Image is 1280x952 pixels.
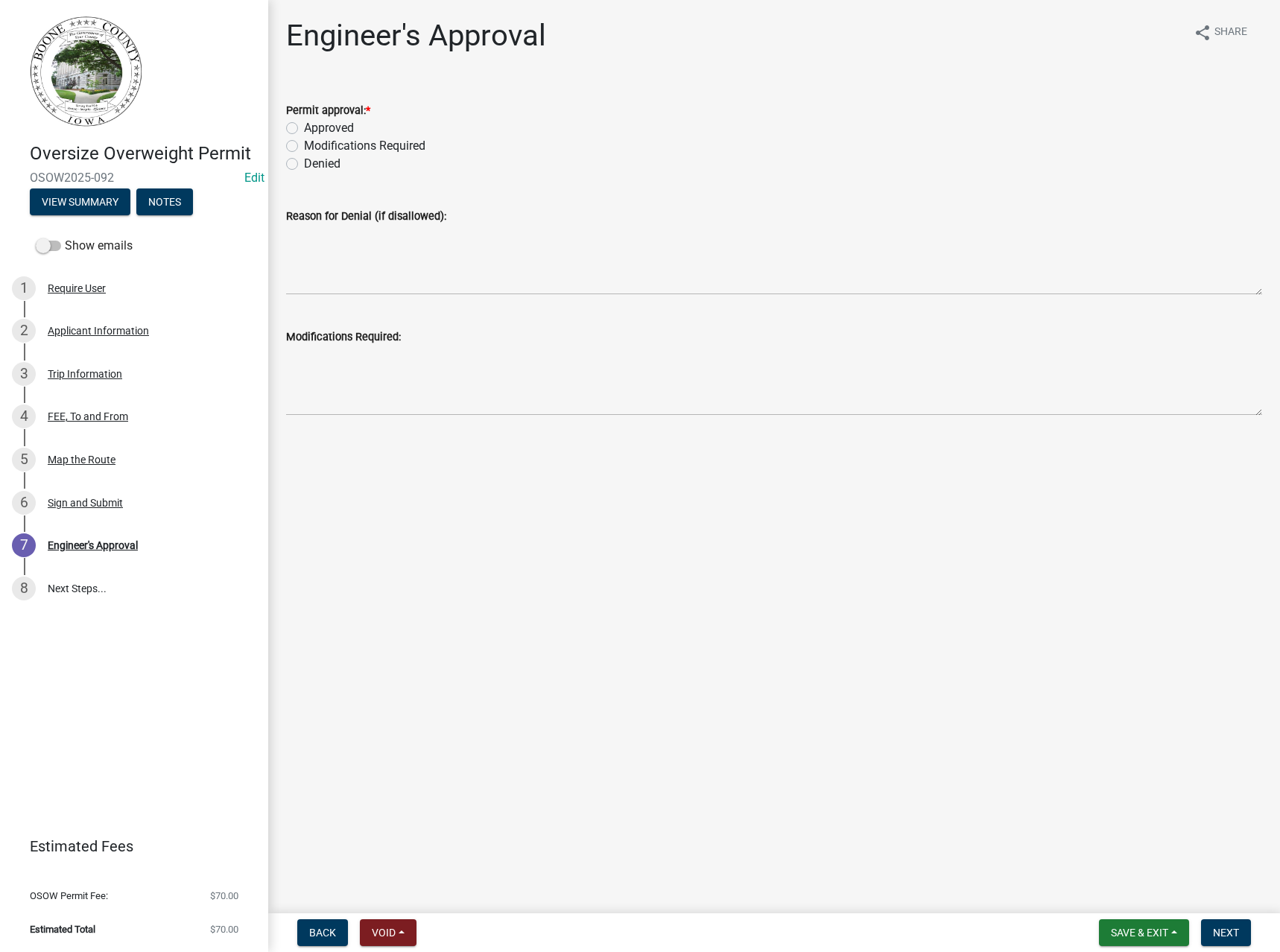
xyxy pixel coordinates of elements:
[48,540,138,550] div: Engineer's Approval
[286,18,546,54] h1: Engineer's Approval
[244,171,264,185] wm-modal-confirm: Edit Application Number
[30,197,130,209] wm-modal-confirm: Summary
[30,188,130,215] button: View Summary
[12,577,36,600] div: 8
[12,831,244,861] a: Estimated Fees
[30,924,95,934] span: Estimated Total
[48,498,123,508] div: Sign and Submit
[12,491,36,515] div: 6
[210,924,238,934] span: $70.00
[30,171,238,185] span: OSOW2025-092
[1214,24,1247,42] span: Share
[304,155,340,173] label: Denied
[1182,18,1259,47] button: shareShare
[48,283,106,293] div: Require User
[12,448,36,472] div: 5
[30,891,108,901] span: OSOW Permit Fee:
[304,137,425,155] label: Modifications Required
[1111,927,1168,939] span: Save & Exit
[309,927,336,939] span: Back
[136,188,193,215] button: Notes
[1099,919,1189,946] button: Save & Exit
[48,326,149,336] div: Applicant Information
[1201,919,1251,946] button: Next
[12,276,36,300] div: 1
[286,106,370,116] label: Permit approval:
[12,319,36,343] div: 2
[48,369,122,379] div: Trip Information
[286,212,446,222] label: Reason for Denial (if disallowed):
[1194,24,1211,42] i: share
[304,119,354,137] label: Approved
[360,919,416,946] button: Void
[1213,927,1239,939] span: Next
[48,454,115,465] div: Map the Route
[297,919,348,946] button: Back
[136,197,193,209] wm-modal-confirm: Notes
[244,171,264,185] a: Edit
[286,332,401,343] label: Modifications Required:
[12,362,36,386] div: 3
[372,927,396,939] span: Void
[30,16,143,127] img: Boone County, Iowa
[36,237,133,255] label: Show emails
[210,891,238,901] span: $70.00
[12,404,36,428] div: 4
[48,411,128,422] div: FEE, To and From
[30,143,256,165] h4: Oversize Overweight Permit
[12,533,36,557] div: 7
